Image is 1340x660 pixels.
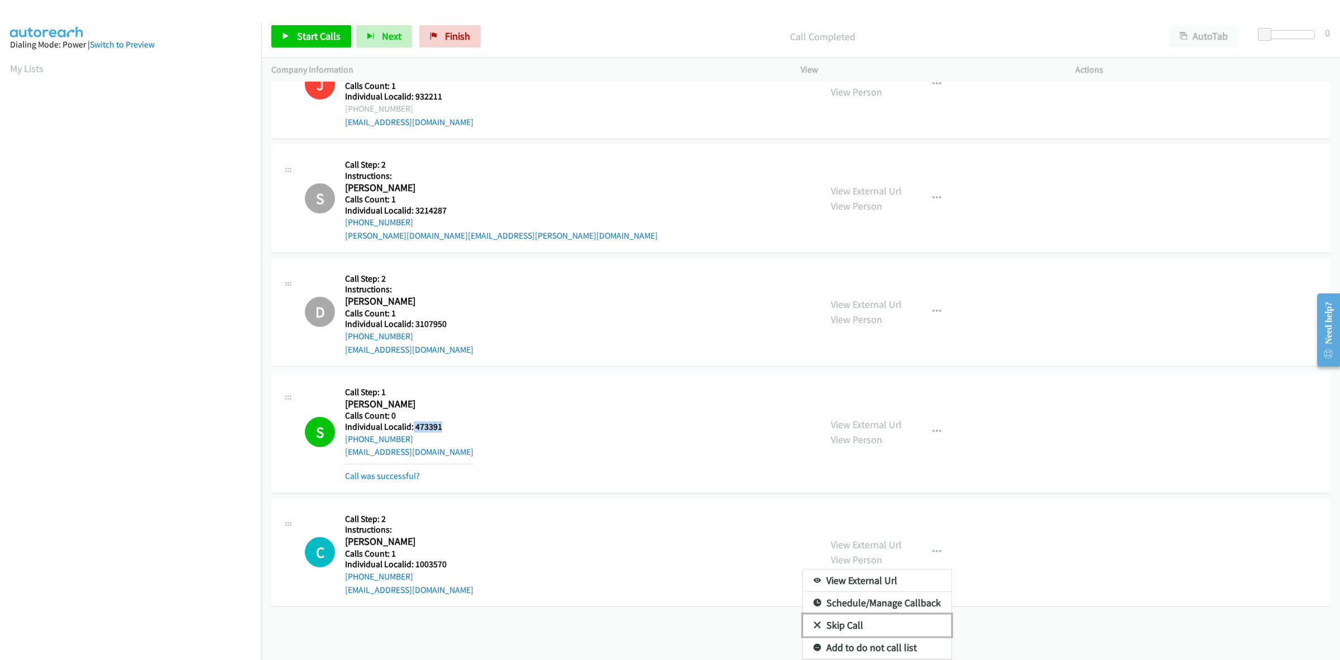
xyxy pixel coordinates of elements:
a: Skip Call [803,614,951,637]
div: Dialing Mode: Power | [10,38,251,51]
iframe: Dialpad [10,86,261,617]
a: My Lists [10,62,44,75]
a: Add to do not call list [803,637,951,659]
a: Switch to Preview [90,39,155,50]
a: View External Url [803,569,951,592]
a: Schedule/Manage Callback [803,592,951,614]
iframe: Resource Center [1308,286,1340,374]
